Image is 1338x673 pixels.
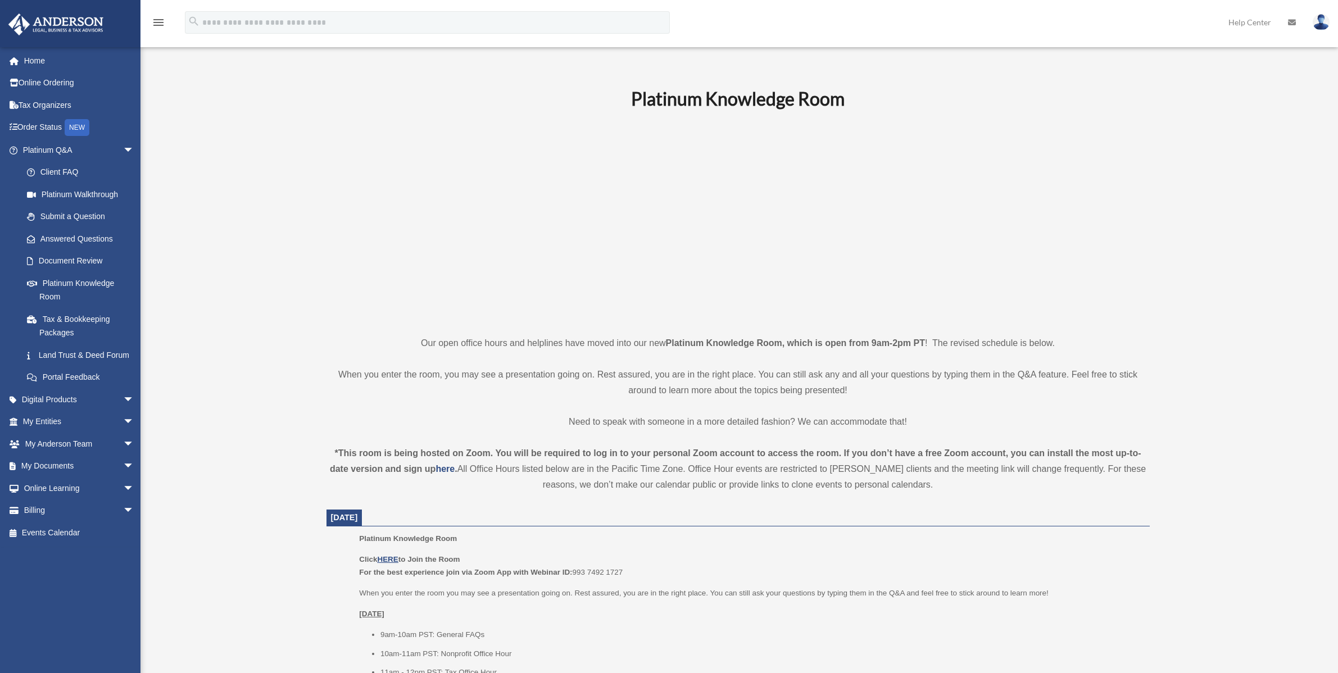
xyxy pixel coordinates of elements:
a: Portal Feedback [16,366,151,389]
b: For the best experience join via Zoom App with Webinar ID: [359,568,572,576]
a: Client FAQ [16,161,151,184]
span: arrow_drop_down [123,455,146,478]
a: Billingarrow_drop_down [8,499,151,522]
div: All Office Hours listed below are in the Pacific Time Zone. Office Hour events are restricted to ... [326,445,1150,493]
p: Need to speak with someone in a more detailed fashion? We can accommodate that! [326,414,1150,430]
u: [DATE] [359,610,384,618]
a: My Documentsarrow_drop_down [8,455,151,478]
strong: . [455,464,457,474]
img: User Pic [1313,14,1330,30]
b: Click to Join the Room [359,555,460,563]
p: When you enter the room you may see a presentation going on. Rest assured, you are in the right p... [359,586,1141,600]
a: Online Ordering [8,72,151,94]
a: Submit a Question [16,206,151,228]
span: arrow_drop_down [123,139,146,162]
li: 10am-11am PST: Nonprofit Office Hour [380,647,1142,661]
p: Our open office hours and helplines have moved into our new ! The revised schedule is below. [326,335,1150,351]
span: arrow_drop_down [123,411,146,434]
span: arrow_drop_down [123,433,146,456]
div: NEW [65,119,89,136]
a: Order StatusNEW [8,116,151,139]
li: 9am-10am PST: General FAQs [380,628,1142,642]
a: Answered Questions [16,228,151,250]
a: My Entitiesarrow_drop_down [8,411,151,433]
a: Digital Productsarrow_drop_down [8,388,151,411]
a: Online Learningarrow_drop_down [8,477,151,499]
iframe: 231110_Toby_KnowledgeRoom [569,125,906,315]
span: arrow_drop_down [123,499,146,522]
a: Platinum Knowledge Room [16,272,146,308]
span: [DATE] [331,513,358,522]
i: search [188,15,200,28]
img: Anderson Advisors Platinum Portal [5,13,107,35]
span: arrow_drop_down [123,477,146,500]
a: Home [8,49,151,72]
a: Tax Organizers [8,94,151,116]
a: Platinum Q&Aarrow_drop_down [8,139,151,161]
a: here [436,464,455,474]
a: Land Trust & Deed Forum [16,344,151,366]
span: arrow_drop_down [123,388,146,411]
strong: *This room is being hosted on Zoom. You will be required to log in to your personal Zoom account ... [330,448,1141,474]
a: Events Calendar [8,521,151,544]
a: Platinum Walkthrough [16,183,151,206]
a: HERE [377,555,398,563]
i: menu [152,16,165,29]
p: 993 7492 1727 [359,553,1141,579]
b: Platinum Knowledge Room [631,88,845,110]
a: My Anderson Teamarrow_drop_down [8,433,151,455]
a: Document Review [16,250,151,272]
a: Tax & Bookkeeping Packages [16,308,151,344]
span: Platinum Knowledge Room [359,534,457,543]
a: menu [152,20,165,29]
p: When you enter the room, you may see a presentation going on. Rest assured, you are in the right ... [326,367,1150,398]
strong: Platinum Knowledge Room, which is open from 9am-2pm PT [666,338,925,348]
